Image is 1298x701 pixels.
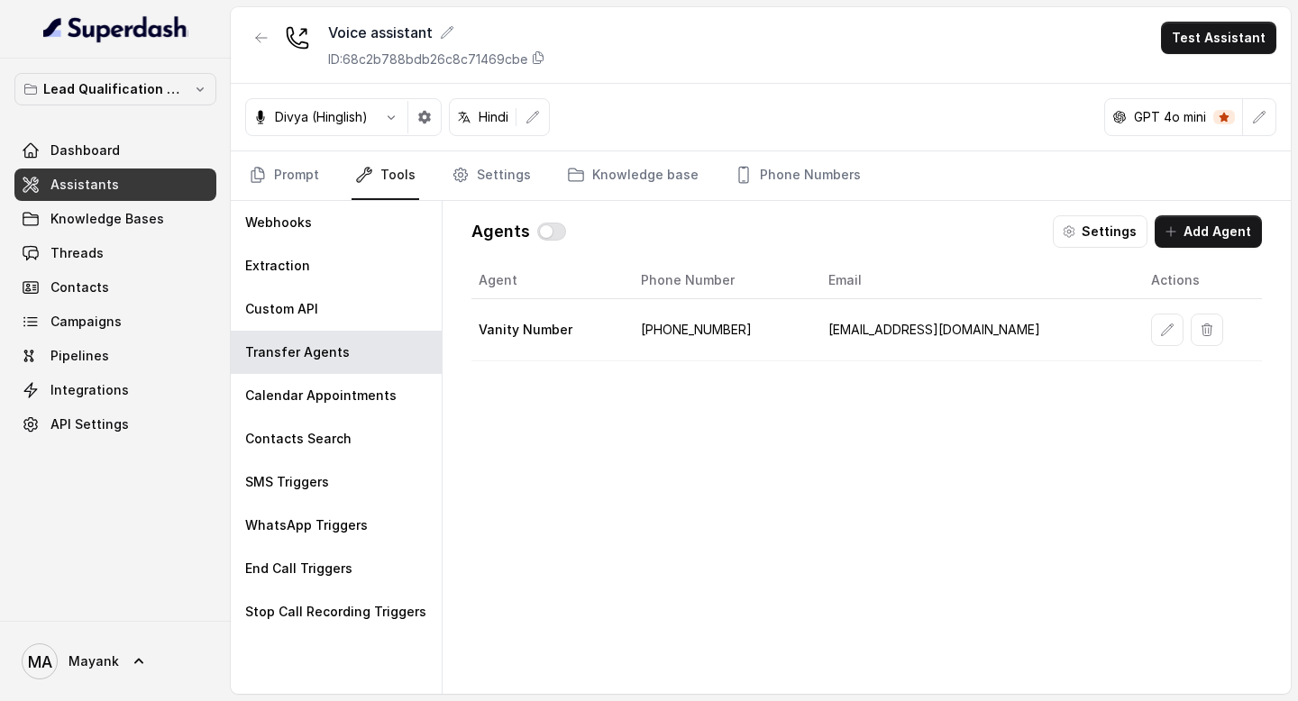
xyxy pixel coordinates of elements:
a: Knowledge base [563,151,702,200]
button: Lead Qualification AI Call [14,73,216,105]
span: Assistants [50,176,119,194]
a: Dashboard [14,134,216,167]
p: Vanity Number [479,321,572,339]
p: Stop Call Recording Triggers [245,603,426,621]
nav: Tabs [245,151,1276,200]
th: Agent [471,262,626,299]
p: Hindi [479,108,508,126]
a: API Settings [14,408,216,441]
p: WhatsApp Triggers [245,516,368,534]
button: Settings [1053,215,1147,248]
span: Mayank [69,652,119,670]
span: Campaigns [50,313,122,331]
span: Contacts [50,278,109,296]
button: Add Agent [1155,215,1262,248]
th: Phone Number [626,262,814,299]
a: Settings [448,151,535,200]
span: Threads [50,244,104,262]
div: Voice assistant [328,22,545,43]
span: API Settings [50,415,129,433]
img: light.svg [43,14,188,43]
a: Prompt [245,151,323,200]
a: Knowledge Bases [14,203,216,235]
p: Custom API [245,300,318,318]
p: Divya (Hinglish) [275,108,368,126]
th: Email [814,262,1137,299]
span: Dashboard [50,141,120,159]
span: Knowledge Bases [50,210,164,228]
p: ID: 68c2b788bdb26c8c71469cbe [328,50,527,68]
a: Pipelines [14,340,216,372]
span: Pipelines [50,347,109,365]
a: Contacts [14,271,216,304]
a: Phone Numbers [731,151,864,200]
p: Contacts Search [245,430,352,448]
a: Threads [14,237,216,269]
span: Integrations [50,381,129,399]
p: Webhooks [245,214,312,232]
button: Test Assistant [1161,22,1276,54]
svg: openai logo [1112,110,1127,124]
a: Campaigns [14,305,216,338]
td: [EMAIL_ADDRESS][DOMAIN_NAME] [814,299,1137,361]
a: Integrations [14,374,216,406]
text: MA [28,652,52,671]
p: Lead Qualification AI Call [43,78,187,100]
p: Transfer Agents [245,343,350,361]
a: Mayank [14,636,216,687]
td: [PHONE_NUMBER] [626,299,814,361]
a: Tools [352,151,419,200]
p: Calendar Appointments [245,387,397,405]
a: Assistants [14,168,216,201]
th: Actions [1137,262,1262,299]
p: GPT 4o mini [1134,108,1206,126]
p: Extraction [245,257,310,275]
p: End Call Triggers [245,560,352,578]
p: SMS Triggers [245,473,329,491]
p: Agents [471,219,530,244]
